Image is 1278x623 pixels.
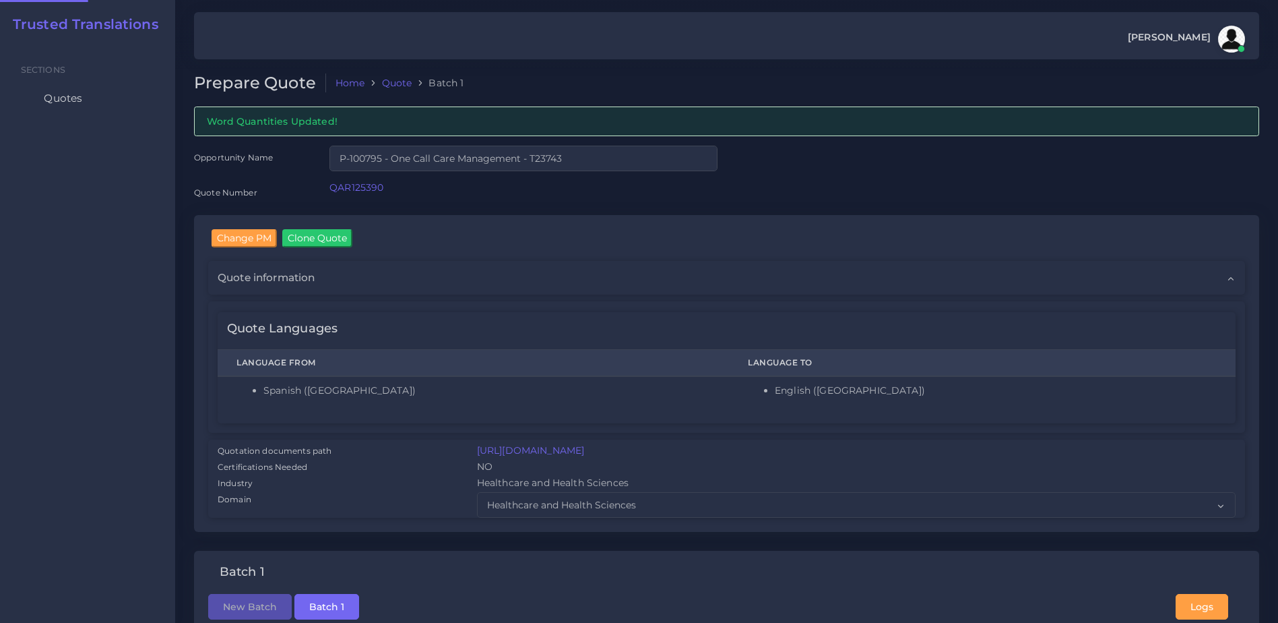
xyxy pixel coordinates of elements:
[227,322,338,336] h4: Quote Languages
[412,76,464,90] li: Batch 1
[775,384,1217,398] li: English ([GEOGRAPHIC_DATA])
[294,600,359,612] a: Batch 1
[1128,32,1211,42] span: [PERSON_NAME]
[194,107,1259,136] div: Word Quantities Updated!
[336,76,365,90] a: Home
[21,65,65,75] span: Sections
[208,261,1245,295] div: Quote information
[194,152,273,163] label: Opportunity Name
[218,477,253,489] label: Industry
[263,384,710,398] li: Spanish ([GEOGRAPHIC_DATA])
[194,73,326,93] h2: Prepare Quote
[218,350,729,377] th: Language From
[1218,26,1245,53] img: avatar
[468,476,1245,492] div: Healthcare and Health Sciences
[1176,594,1228,620] button: Logs
[3,16,158,32] a: Trusted Translations
[382,76,412,90] a: Quote
[282,229,352,247] input: Clone Quote
[208,600,292,612] a: New Batch
[44,91,82,106] span: Quotes
[218,270,315,285] span: Quote information
[218,461,307,473] label: Certifications Needed
[329,181,383,194] a: QAR125390
[220,565,265,580] h4: Batch 1
[194,187,257,198] label: Quote Number
[729,350,1236,377] th: Language To
[1190,601,1213,613] span: Logs
[10,84,165,113] a: Quotes
[294,594,359,620] button: Batch 1
[218,494,251,506] label: Domain
[477,444,585,456] a: [URL][DOMAIN_NAME]
[1121,26,1250,53] a: [PERSON_NAME]avatar
[468,460,1245,476] div: NO
[212,229,277,247] input: Change PM
[218,445,331,457] label: Quotation documents path
[208,594,292,620] button: New Batch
